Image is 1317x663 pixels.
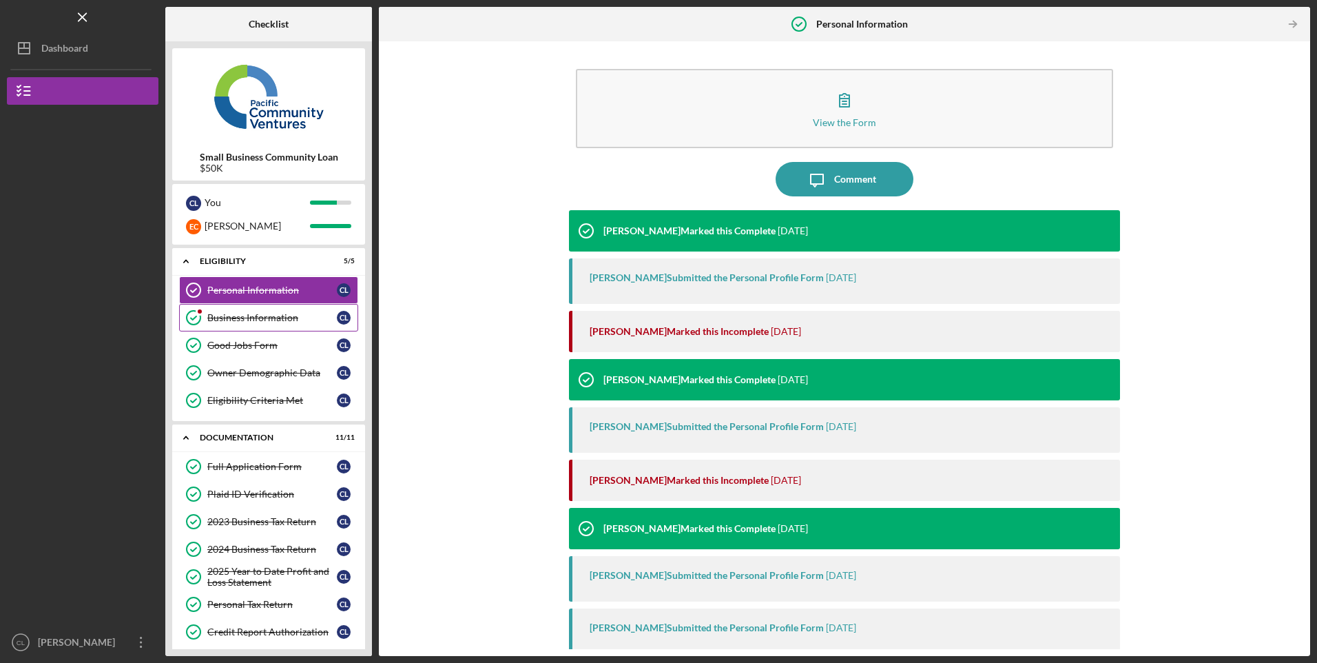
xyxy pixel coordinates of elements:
div: [PERSON_NAME] Marked this Complete [603,225,776,236]
div: Documentation [200,433,320,442]
time: 2025-08-21 04:38 [778,225,808,236]
div: You [205,191,310,214]
time: 2025-08-21 00:34 [771,475,801,486]
div: C L [337,515,351,529]
div: Eligibility Criteria Met [207,395,337,406]
div: [PERSON_NAME] Submitted the Personal Profile Form [590,622,824,633]
a: Full Application FormCL [179,453,358,480]
div: C L [337,338,351,352]
div: Comment [834,162,876,196]
a: Plaid ID VerificationCL [179,480,358,508]
div: C L [337,283,351,297]
a: 2024 Business Tax ReturnCL [179,535,358,563]
b: Checklist [249,19,289,30]
div: $50K [200,163,338,174]
div: 2024 Business Tax Return [207,544,337,555]
a: Business InformationCL [179,304,358,331]
div: View the Form [813,117,876,127]
a: Good Jobs FormCL [179,331,358,359]
div: C L [337,598,351,611]
div: C L [337,542,351,556]
button: Dashboard [7,34,158,62]
div: Good Jobs Form [207,340,337,351]
div: C L [337,570,351,584]
div: Owner Demographic Data [207,367,337,378]
div: Credit Report Authorization [207,626,337,637]
div: 11 / 11 [330,433,355,442]
time: 2025-07-10 00:04 [826,570,856,581]
div: Personal Tax Return [207,599,337,610]
time: 2025-08-21 04:38 [826,272,856,283]
div: C L [337,394,351,407]
div: 2025 Year to Date Profit and Loss Statement [207,566,337,588]
div: [PERSON_NAME] Marked this Complete [603,523,776,534]
div: Personal Information [207,285,337,296]
div: 5 / 5 [330,257,355,265]
div: Plaid ID Verification [207,489,337,500]
button: CL[PERSON_NAME] [7,629,158,656]
a: Personal InformationCL [179,276,358,304]
div: E C [186,219,201,234]
div: C L [337,311,351,325]
button: Comment [776,162,913,196]
div: Business Information [207,312,337,323]
a: Owner Demographic DataCL [179,359,358,387]
button: View the Form [576,69,1112,148]
div: Dashboard [41,34,88,65]
div: [PERSON_NAME] Submitted the Personal Profile Form [590,272,824,283]
time: 2025-08-21 00:36 [778,374,808,385]
div: C L [337,487,351,501]
b: Personal Information [816,19,908,30]
div: [PERSON_NAME] Marked this Incomplete [590,326,769,337]
a: Eligibility Criteria MetCL [179,387,358,414]
div: Eligibility [200,257,320,265]
div: [PERSON_NAME] Submitted the Personal Profile Form [590,421,824,432]
time: 2025-08-21 04:38 [771,326,801,337]
div: [PERSON_NAME] Submitted the Personal Profile Form [590,570,824,581]
text: CL [17,639,25,646]
time: 2025-07-10 00:04 [778,523,808,534]
div: [PERSON_NAME] [205,214,310,238]
div: [PERSON_NAME] Marked this Incomplete [590,475,769,486]
time: 2025-08-21 00:36 [826,421,856,432]
img: Product logo [172,55,365,138]
div: [PERSON_NAME] Marked this Complete [603,374,776,385]
a: Credit Report AuthorizationCL [179,618,358,646]
div: Full Application Form [207,461,337,472]
a: 2023 Business Tax ReturnCL [179,508,358,535]
div: C L [337,625,351,639]
div: [PERSON_NAME] [34,629,124,660]
div: 2023 Business Tax Return [207,516,337,527]
div: C L [337,460,351,473]
div: C L [186,196,201,211]
b: Small Business Community Loan [200,152,338,163]
time: 2025-07-10 00:03 [826,622,856,633]
div: C L [337,366,351,380]
a: 2025 Year to Date Profit and Loss StatementCL [179,563,358,591]
a: Personal Tax ReturnCL [179,591,358,618]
